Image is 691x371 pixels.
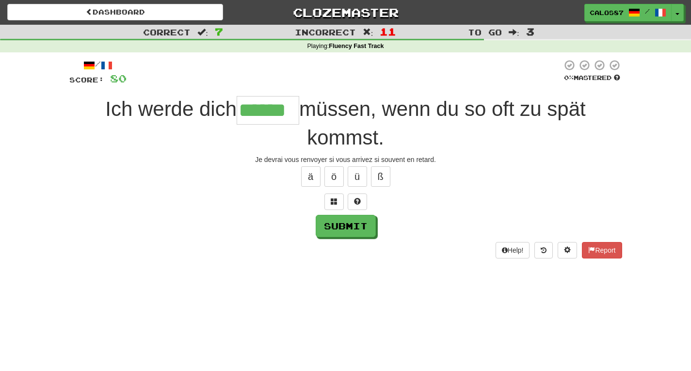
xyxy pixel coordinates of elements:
[69,76,104,84] span: Score:
[348,194,367,210] button: Single letter hint - you only get 1 per sentence and score half the points! alt+h
[69,59,127,71] div: /
[380,26,396,37] span: 11
[197,28,208,36] span: :
[371,166,390,187] button: ß
[301,166,321,187] button: ä
[348,166,367,187] button: ü
[509,28,519,36] span: :
[324,166,344,187] button: ö
[590,8,624,17] span: calos87
[299,97,586,149] span: müssen, wenn du so oft zu spät kommst.
[645,8,650,15] span: /
[329,43,384,49] strong: Fluency Fast Track
[534,242,553,258] button: Round history (alt+y)
[143,27,191,37] span: Correct
[526,26,534,37] span: 3
[582,242,622,258] button: Report
[238,4,453,21] a: Clozemaster
[468,27,502,37] span: To go
[295,27,356,37] span: Incorrect
[316,215,376,237] button: Submit
[324,194,344,210] button: Switch sentence to multiple choice alt+p
[7,4,223,20] a: Dashboard
[562,74,622,82] div: Mastered
[69,155,622,164] div: Je devrai vous renvoyer si vous arrivez si souvent en retard.
[215,26,223,37] span: 7
[110,72,127,84] span: 80
[584,4,672,21] a: calos87 /
[564,74,574,81] span: 0 %
[105,97,237,120] span: Ich werde dich
[496,242,530,258] button: Help!
[363,28,373,36] span: :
